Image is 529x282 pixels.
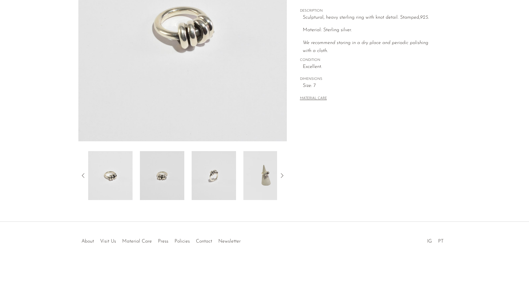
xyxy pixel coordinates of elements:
a: PT [438,239,444,244]
img: Sterling Knot Ring [88,151,133,200]
ul: Social Medias [424,234,447,246]
ul: Quick links [78,234,244,246]
a: Visit Us [100,239,116,244]
a: Material Care [122,239,152,244]
a: Policies [174,239,190,244]
span: Size: 7 [303,82,438,90]
img: Sterling Knot Ring [192,151,236,200]
a: Contact [196,239,212,244]
p: Material: Sterling silver. [303,26,438,34]
a: About [81,239,94,244]
img: Sterling Knot Ring [243,151,288,200]
i: We recommend storing in a dry place and periodic polishing with a cloth. [303,40,428,53]
img: Sterling Knot Ring [140,151,184,200]
span: DESCRIPTION [300,8,438,14]
a: Press [158,239,168,244]
span: DIMENSIONS [300,76,438,82]
span: CONDITION [300,58,438,63]
span: Excellent. [303,63,438,71]
button: MATERIAL CARE [300,96,327,101]
a: IG [427,239,432,244]
p: Sculptural, heavy sterling ring with knot detail. Stamped, [303,14,438,22]
em: 925. [420,15,429,20]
